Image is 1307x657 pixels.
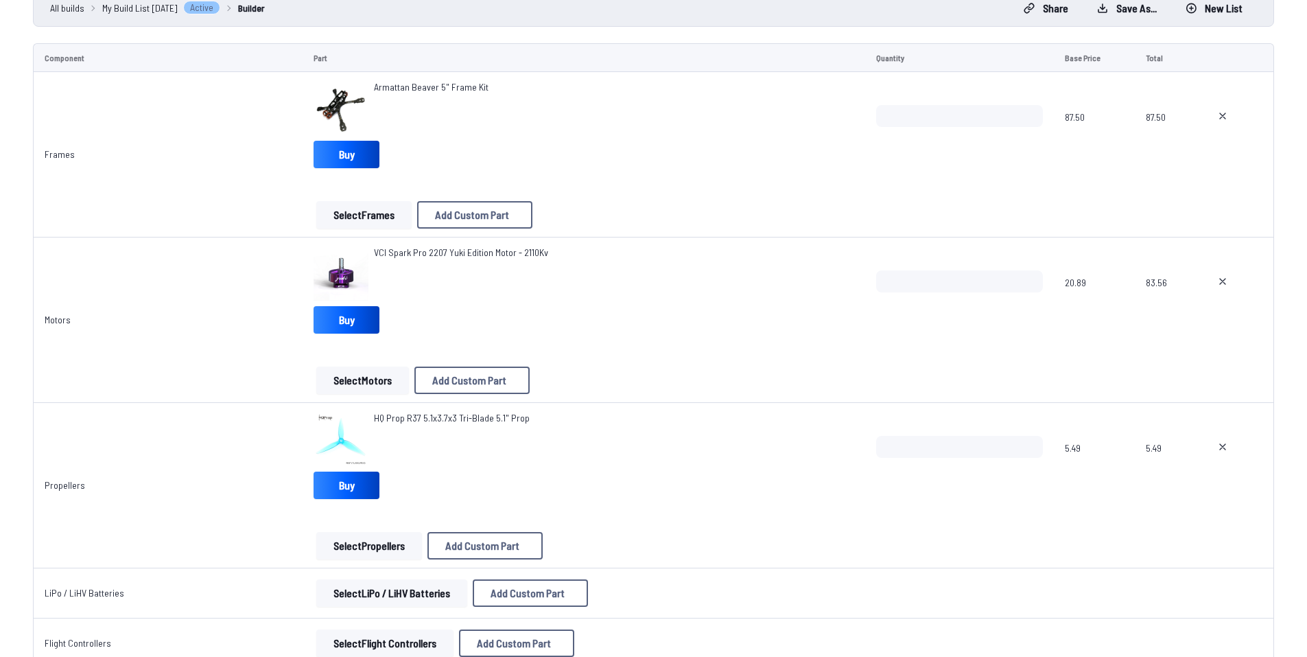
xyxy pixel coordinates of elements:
span: Add Custom Part [432,375,506,386]
button: SelectLiPo / LiHV Batteries [316,579,467,607]
a: SelectFrames [314,201,414,229]
a: Flight Controllers [45,637,111,649]
button: Add Custom Part [459,630,574,657]
span: HQ Prop R37 5.1x3.7x3 Tri-Blade 5.1" Prop [374,412,530,424]
span: Add Custom Part [491,588,565,599]
button: SelectPropellers [316,532,422,560]
a: SelectLiPo / LiHV Batteries [314,579,470,607]
span: 87.50 [1065,105,1123,171]
img: image [314,80,368,135]
a: Buy [314,141,379,168]
span: 83.56 [1146,270,1184,336]
button: SelectFrames [316,201,412,229]
span: Add Custom Part [445,540,519,551]
a: SelectMotors [314,367,412,394]
span: 20.89 [1065,270,1123,336]
td: Base Price [1054,43,1134,72]
a: My Build List [DATE]Active [102,1,220,15]
button: Add Custom Part [427,532,543,560]
button: Add Custom Part [414,367,530,394]
span: VCI Spark Pro 2207 Yuki Edition Motor - 2110Kv [374,246,548,258]
button: SelectMotors [316,367,409,394]
a: SelectFlight Controllers [314,630,456,657]
a: Propellers [45,479,85,491]
a: SelectPropellers [314,532,425,560]
img: image [314,411,368,466]
td: Component [33,43,303,72]
span: Add Custom Part [477,638,551,649]
img: image [314,246,368,301]
a: Armattan Beaver 5" Frame Kit [374,80,488,94]
button: Add Custom Part [417,201,532,229]
span: My Build List [DATE] [102,1,178,15]
span: Add Custom Part [435,209,509,220]
span: 5.49 [1065,436,1123,502]
td: Total [1135,43,1195,72]
span: 5.49 [1146,436,1184,502]
a: HQ Prop R37 5.1x3.7x3 Tri-Blade 5.1" Prop [374,411,530,425]
a: LiPo / LiHV Batteries [45,587,124,599]
a: Frames [45,148,75,160]
a: Buy [314,306,379,334]
span: Active [183,1,220,14]
a: Buy [314,472,379,499]
td: Quantity [865,43,1055,72]
button: Add Custom Part [473,579,588,607]
button: SelectFlight Controllers [316,630,454,657]
a: Builder [238,1,265,15]
a: All builds [50,1,84,15]
span: Armattan Beaver 5" Frame Kit [374,81,488,93]
td: Part [303,43,864,72]
a: VCI Spark Pro 2207 Yuki Edition Motor - 2110Kv [374,246,548,260]
span: 87.50 [1146,105,1184,171]
a: Motors [45,314,71,325]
